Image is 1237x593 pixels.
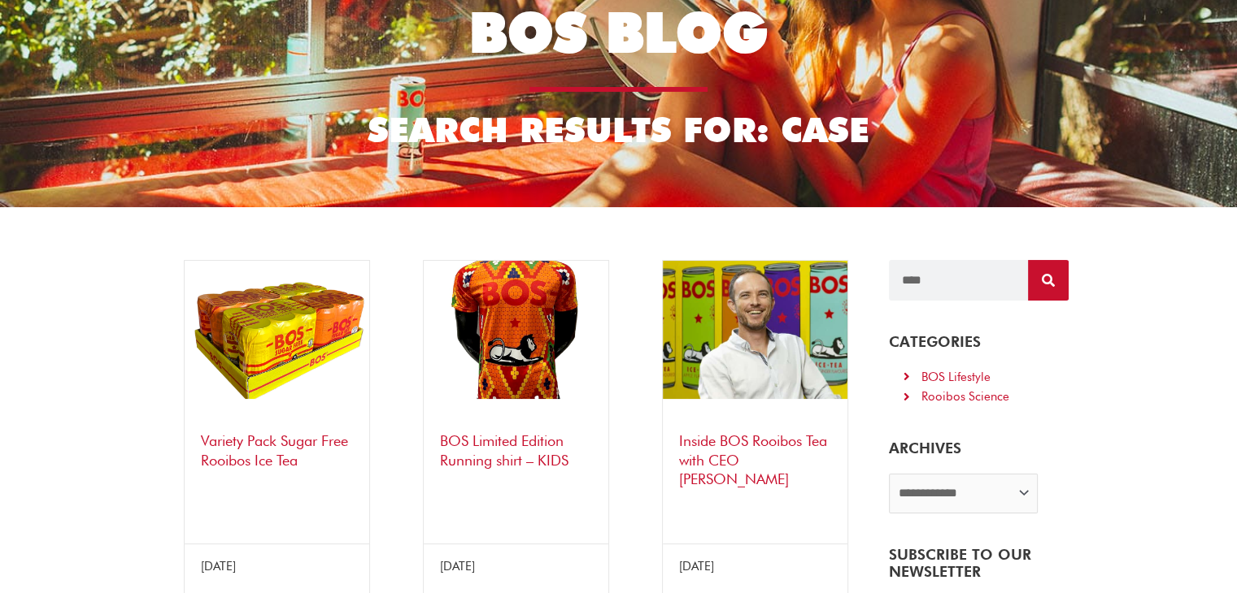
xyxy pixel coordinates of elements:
a: BOS Limited Edition Running shirt – KIDS [440,432,568,468]
img: Inside BOS Rooibos Tea with CEO Will Battersby cover [663,261,847,399]
a: BOS Lifestyle [901,367,1056,387]
img: variety pack sugar free rooibos ice tea [185,261,369,399]
h4: CATEGORIES [889,333,1069,351]
h5: ARCHIVES [889,439,1069,457]
div: BOS Lifestyle [921,367,991,387]
h4: SUBSCRIBE TO OUR NEWSLETTER [889,546,1069,581]
a: Rooibos Science [901,387,1056,407]
a: Inside BOS Rooibos Tea with CEO [PERSON_NAME] [679,432,827,487]
span: [DATE] [679,559,714,574]
span: [DATE] [201,559,236,574]
a: Variety Pack Sugar Free Rooibos Ice Tea [201,432,348,468]
div: Rooibos Science [921,387,1009,407]
button: Search [1028,260,1069,301]
span: [DATE] [440,559,475,574]
h2: Search Results for: case [172,108,1065,153]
